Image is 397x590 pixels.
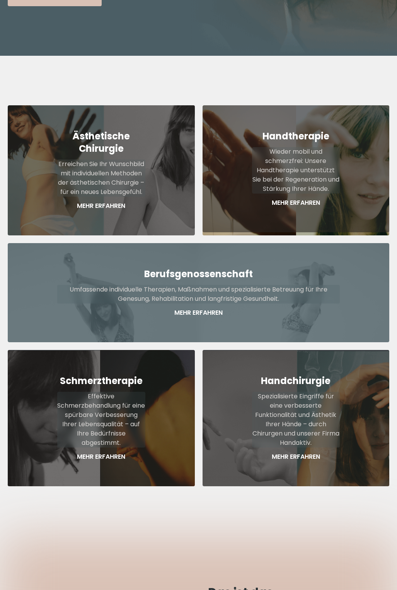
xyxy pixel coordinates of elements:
a: HandchirurgieSpezialisierte Eingriffe für eine verbesserte Funktionalität und Ästhetik Ihrer Händ... [203,350,390,486]
strong: Handtherapie [262,130,329,142]
p: Effektive Schmerzbehandlung für eine spürbare Verbesserung Ihrer Lebensqualität – auf Ihre Bedürf... [57,392,145,448]
strong: Schmerztherapie [60,374,143,387]
strong: Berufsgenossenschaft [144,268,253,280]
strong: Ästhetische Chirurgie [72,130,130,155]
p: Spezialisierte Eingriffe für eine verbesserte Funktionalität und Ästhetik Ihrer Hände – durch Chi... [252,392,340,448]
a: BerufsgenossenschaftUmfassende individuelle Therapien, Maßnahmen und spezialisierte Betreuung für... [8,243,389,342]
p: Erreichen Sie Ihr Wunschbild mit individuellen Methoden der ästhetischen Chirurgie – für ein neue... [57,160,145,197]
a: Ästhetische ChirurgieErreichen Sie Ihr Wunschbild mit individuellen Methoden der ästhetischen Chi... [8,105,195,235]
a: HandtherapieWieder mobil und schmerzfrei: Unsere Handtherapie unterstützt Sie bei der Regeneratio... [203,105,390,235]
a: SchmerztherapieEffektive Schmerzbehandlung für eine spürbare Verbesserung Ihrer Lebensqualität – ... [8,350,195,486]
strong: Handchirurgie [261,374,331,387]
p: Wieder mobil und schmerzfrei: Unsere Handtherapie unterstützt Sie bei der Regeneration und Stärku... [252,147,340,194]
p: Mehr Erfahren [252,198,340,208]
p: Mehr Erfahren [57,201,145,211]
p: Umfassende individuelle Therapien, Maßnahmen und spezialisierte Betreuung für Ihre Genesung, Reha... [57,285,340,304]
p: Mehr Erfahren [57,452,145,461]
p: Mehr Erfahren [57,308,340,317]
p: Mehr Erfahren [252,452,340,461]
